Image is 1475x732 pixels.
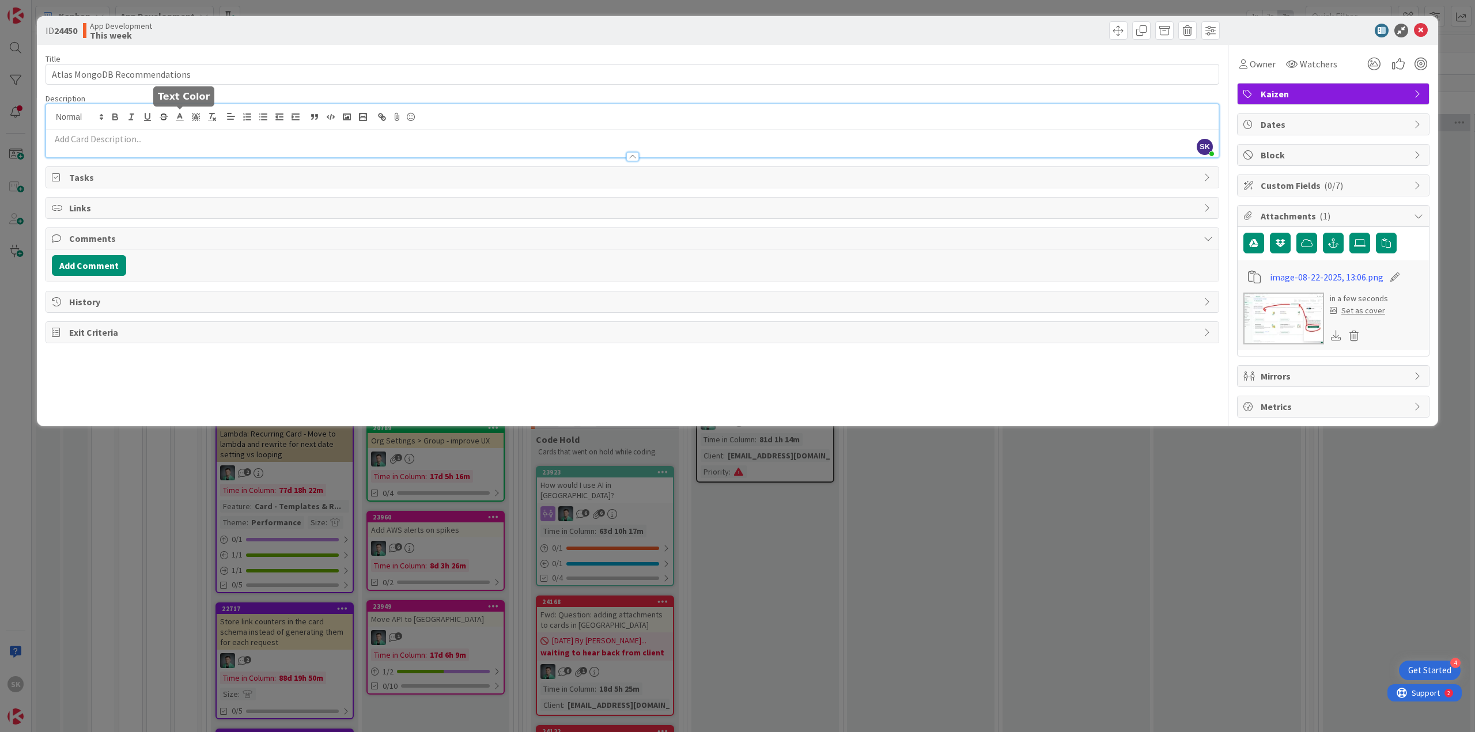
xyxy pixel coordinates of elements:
[1261,369,1408,383] span: Mirrors
[1450,658,1461,668] div: 4
[90,31,152,40] b: This week
[24,2,52,16] span: Support
[1408,665,1451,676] div: Get Started
[60,5,63,14] div: 2
[1261,179,1408,192] span: Custom Fields
[1300,57,1337,71] span: Watchers
[69,232,1198,245] span: Comments
[158,91,210,102] h5: Text Color
[1330,305,1385,317] div: Set as cover
[1261,209,1408,223] span: Attachments
[1399,661,1461,680] div: Open Get Started checklist, remaining modules: 4
[1319,210,1330,222] span: ( 1 )
[69,325,1198,339] span: Exit Criteria
[69,170,1198,184] span: Tasks
[52,255,126,276] button: Add Comment
[46,64,1219,85] input: type card name here...
[54,25,77,36] b: 24450
[1330,328,1342,343] div: Download
[90,21,152,31] span: App Development
[1261,117,1408,131] span: Dates
[69,201,1198,215] span: Links
[1261,148,1408,162] span: Block
[1197,139,1213,155] span: SK
[1261,400,1408,414] span: Metrics
[1261,87,1408,101] span: Kaizen
[1270,270,1383,284] a: image-08-22-2025, 13:06.png
[46,54,60,64] label: Title
[46,24,77,37] span: ID
[46,93,85,104] span: Description
[69,295,1198,309] span: History
[1330,293,1388,305] div: in a few seconds
[1324,180,1343,191] span: ( 0/7 )
[1250,57,1276,71] span: Owner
